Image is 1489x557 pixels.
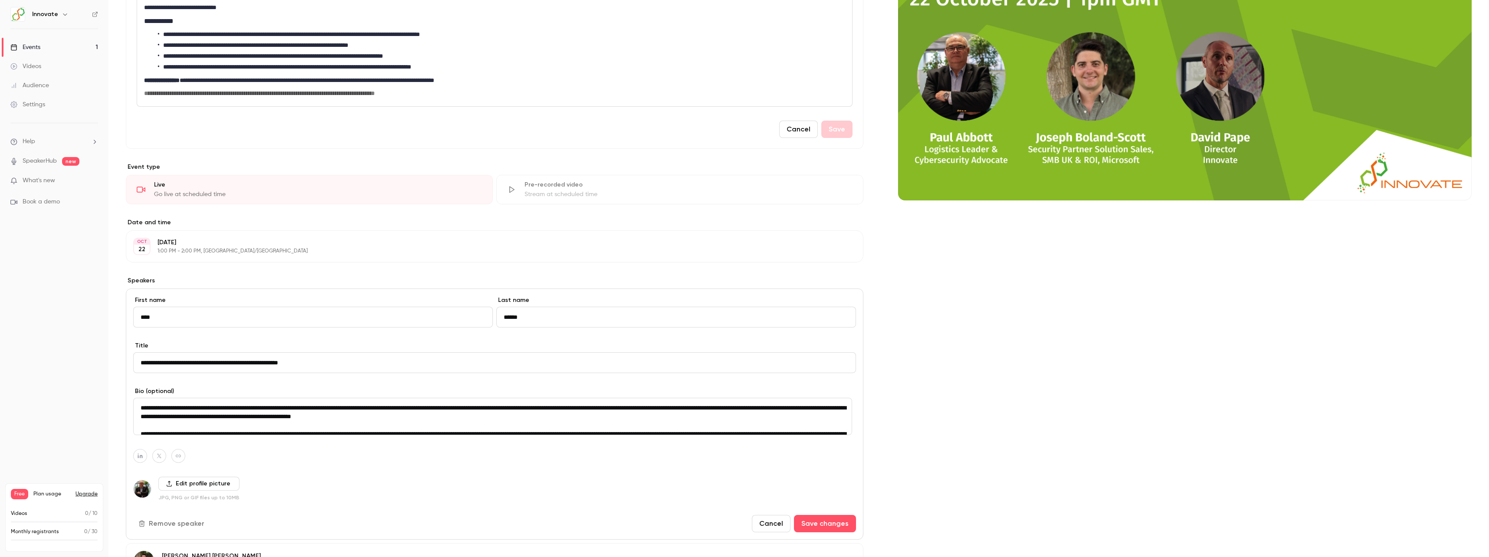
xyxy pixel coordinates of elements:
span: Book a demo [23,197,60,206]
p: JPG, PNG or GIF files up to 10MB [158,494,239,501]
span: Free [11,489,28,499]
img: Innovate [11,7,25,21]
span: Help [23,137,35,146]
label: Speakers [126,276,863,285]
label: First name [133,296,493,305]
div: OCT [134,239,150,245]
div: Events [10,43,40,52]
p: 22 [138,245,145,254]
iframe: Noticeable Trigger [88,177,98,185]
button: Upgrade [75,491,98,498]
label: Title [133,341,856,350]
h6: Innovate [32,10,58,19]
div: LiveGo live at scheduled time [126,175,493,204]
div: Audience [10,81,49,90]
li: help-dropdown-opener [10,137,98,146]
span: new [62,157,79,166]
p: / 30 [84,528,98,536]
label: Date and time [126,218,863,227]
p: Monthly registrants [11,528,59,536]
span: What's new [23,176,55,185]
span: Plan usage [33,491,70,498]
label: Edit profile picture [158,477,239,491]
div: Videos [10,62,41,71]
p: 1:00 PM - 2:00 PM, [GEOGRAPHIC_DATA]/[GEOGRAPHIC_DATA] [157,248,817,255]
label: Last name [496,296,856,305]
p: Videos [11,510,27,518]
span: 0 [84,529,88,534]
div: Pre-recorded video [525,180,853,189]
div: Go live at scheduled time [154,190,482,199]
span: 0 [85,511,89,516]
p: [DATE] [157,238,817,247]
p: / 10 [85,510,98,518]
button: Cancel [752,515,790,532]
div: Settings [10,100,45,109]
label: Bio (optional) [133,387,856,396]
div: Stream at scheduled time [525,190,853,199]
div: Live [154,180,482,189]
button: Save changes [794,515,856,532]
p: Event type [126,163,863,171]
button: Remove speaker [133,515,211,532]
div: Pre-recorded videoStream at scheduled time [496,175,863,204]
img: Paul Abbott [134,480,151,498]
button: Cancel [779,121,818,138]
a: SpeakerHub [23,157,57,166]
